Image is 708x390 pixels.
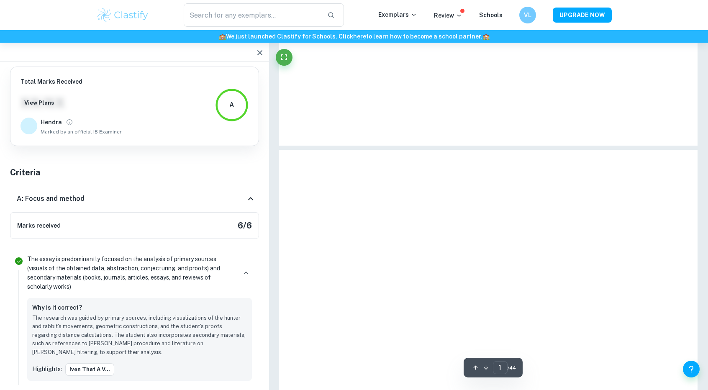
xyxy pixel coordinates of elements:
[41,128,122,136] span: Marked by an official IB Examiner
[27,254,237,291] p: The essay is predominantly focused on the analysis of primary sources (visuals of the obtained da...
[22,97,56,109] button: View Plans
[219,33,226,40] span: 🏫
[184,3,321,27] input: Search for any exemplars...
[41,118,62,127] h6: Hendra
[10,185,259,212] div: A: Focus and method
[14,256,24,266] svg: Correct
[96,7,149,23] img: Clastify logo
[10,166,259,179] h5: Criteria
[479,12,503,18] a: Schools
[2,32,706,41] h6: We just launched Clastify for Schools. Click to learn how to become a school partner.
[238,219,252,232] h5: 6 / 6
[32,303,82,312] h6: Why is it correct?
[32,314,247,357] p: The research was guided by primary sources, including visualizations of the hunter and rabbit's m...
[17,221,61,230] h6: Marks received
[378,10,417,19] p: Exemplars
[17,194,85,204] h6: A: Focus and method
[229,100,234,110] div: A
[276,49,292,66] button: Fullscreen
[243,305,247,310] button: Report mistake/confusion
[683,361,700,377] button: Help and Feedback
[523,10,533,20] h6: VL
[32,364,62,374] p: Highlights:
[21,77,122,86] h6: Total Marks Received
[65,363,114,376] button: iven that a v...
[519,7,536,23] button: VL
[353,33,366,40] a: here
[508,364,516,372] span: / 44
[482,33,490,40] span: 🏫
[434,11,462,20] p: Review
[64,116,75,128] button: View full profile
[553,8,612,23] button: UPGRADE NOW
